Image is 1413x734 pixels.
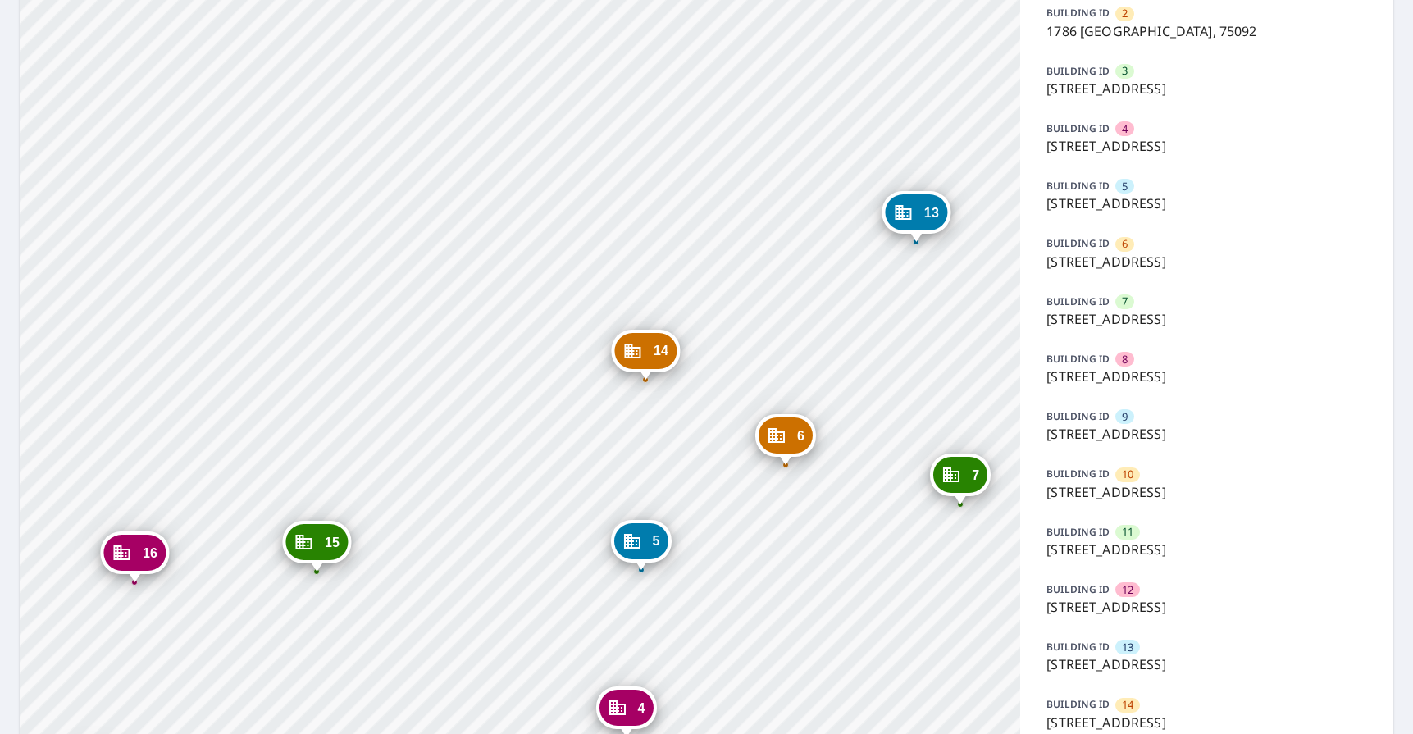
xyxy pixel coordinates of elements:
p: BUILDING ID [1046,525,1110,539]
span: 13 [924,207,939,219]
p: BUILDING ID [1046,409,1110,423]
p: BUILDING ID [1046,6,1110,20]
p: [STREET_ADDRESS] [1046,309,1367,329]
p: [STREET_ADDRESS] [1046,654,1367,674]
p: [STREET_ADDRESS] [1046,540,1367,559]
p: [STREET_ADDRESS] [1046,482,1367,502]
div: Dropped pin, building 16, Commercial property, 3299 Post Oak Xing Sherman, TX 75092 [101,531,169,582]
span: 16 [143,547,157,559]
span: 13 [1122,640,1133,655]
p: 1786 [GEOGRAPHIC_DATA], 75092 [1046,21,1367,41]
div: Dropped pin, building 13, Commercial property, 3301 Post Oak Xing Sherman, TX 75092 [882,191,950,242]
span: 15 [325,536,340,549]
p: BUILDING ID [1046,64,1110,78]
span: 6 [797,430,804,442]
span: 3 [1122,63,1128,79]
span: 14 [654,344,668,357]
span: 12 [1122,582,1133,598]
span: 5 [653,535,660,547]
p: BUILDING ID [1046,121,1110,135]
span: 2 [1122,6,1128,21]
p: [STREET_ADDRESS] [1046,252,1367,271]
div: Dropped pin, building 7, Commercial property, 3301 Post Oak Xing Sherman, TX 75092 [930,454,991,504]
span: 11 [1122,524,1133,540]
p: [STREET_ADDRESS] [1046,713,1367,732]
div: Dropped pin, building 5, Commercial property, 3301 Post Oak Xing Sherman, TX 75092 [611,520,672,571]
span: 7 [1122,294,1128,309]
p: BUILDING ID [1046,236,1110,250]
span: 4 [1122,121,1128,137]
span: 14 [1122,697,1133,713]
span: 8 [1122,352,1128,367]
span: 5 [1122,179,1128,194]
div: Dropped pin, building 6, Commercial property, 3301 Post Oak Xing Sherman, TX 75092 [755,414,816,465]
p: [STREET_ADDRESS] [1046,597,1367,617]
p: BUILDING ID [1046,179,1110,193]
span: 4 [638,702,645,714]
p: BUILDING ID [1046,294,1110,308]
p: [STREET_ADDRESS] [1046,79,1367,98]
span: 10 [1122,467,1133,482]
p: [STREET_ADDRESS] [1046,194,1367,213]
p: [STREET_ADDRESS] [1046,424,1367,444]
p: [STREET_ADDRESS] [1046,367,1367,386]
p: BUILDING ID [1046,640,1110,654]
p: [STREET_ADDRESS] [1046,136,1367,156]
p: BUILDING ID [1046,697,1110,711]
span: 9 [1122,409,1128,425]
div: Dropped pin, building 15, Commercial property, 3299 Post Oak Xing Sherman, TX 75092 [283,521,351,572]
div: Dropped pin, building 14, Commercial property, 3301 Post Oak Xing Sherman, TX 75092 [612,330,680,381]
span: 7 [972,469,979,481]
span: 6 [1122,236,1128,252]
p: BUILDING ID [1046,582,1110,596]
p: BUILDING ID [1046,352,1110,366]
p: BUILDING ID [1046,467,1110,481]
